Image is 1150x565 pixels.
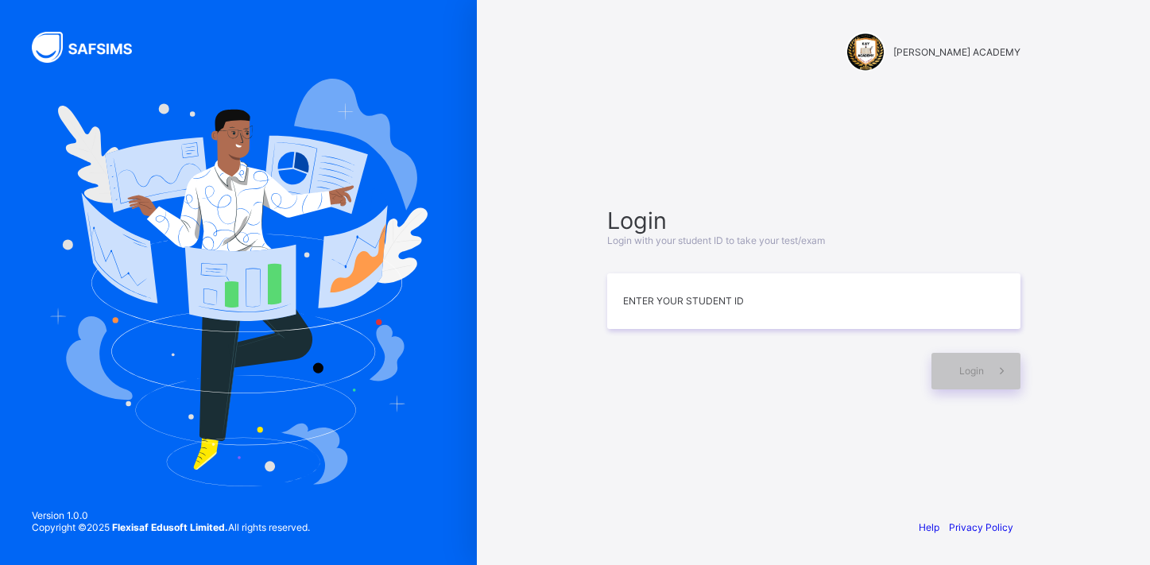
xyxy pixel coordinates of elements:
span: Login [959,365,984,377]
img: Hero Image [49,79,428,486]
span: Login with your student ID to take your test/exam [607,234,825,246]
img: SAFSIMS Logo [32,32,151,63]
span: [PERSON_NAME] ACADEMY [893,46,1020,58]
span: Login [607,207,1020,234]
a: Help [919,521,939,533]
a: Privacy Policy [949,521,1013,533]
span: Copyright © 2025 All rights reserved. [32,521,310,533]
span: Version 1.0.0 [32,509,310,521]
strong: Flexisaf Edusoft Limited. [112,521,228,533]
